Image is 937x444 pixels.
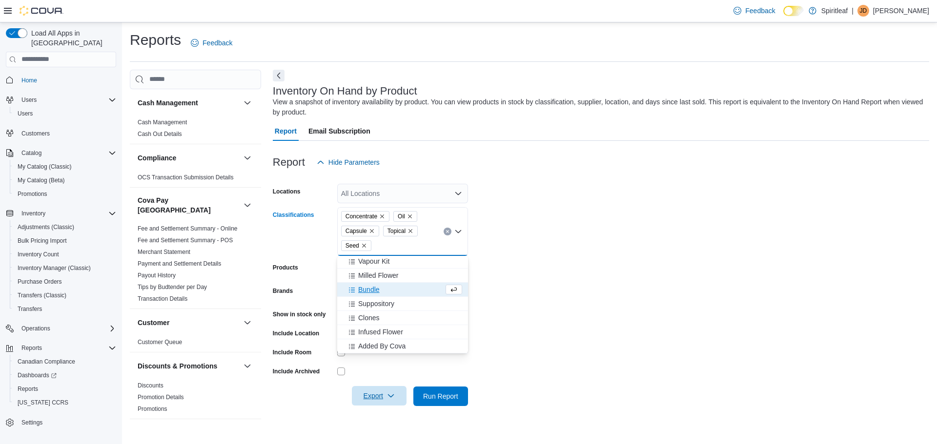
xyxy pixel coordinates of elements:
span: Email Subscription [308,121,370,141]
span: Oil [398,212,405,221]
a: Inventory Manager (Classic) [14,262,95,274]
span: Canadian Compliance [14,356,116,367]
button: Bulk Pricing Import [10,234,120,248]
button: Suppository [337,297,468,311]
button: Remove Concentrate from selection in this group [379,213,385,219]
a: OCS Transaction Submission Details [138,174,234,181]
button: Remove Seed from selection in this group [361,243,367,249]
p: | [852,5,854,17]
button: Next [273,70,285,81]
span: My Catalog (Beta) [14,174,116,186]
span: Purchase Orders [14,276,116,288]
label: Products [273,264,298,271]
h3: Cash Management [138,98,198,108]
button: Settings [2,415,120,429]
span: Clones [358,313,380,323]
div: Compliance [130,172,261,187]
label: Locations [273,188,301,195]
span: Adjustments (Classic) [14,221,116,233]
p: Spiritleaf [821,5,848,17]
button: Customer [242,317,253,328]
span: Transfers (Classic) [14,290,116,301]
a: Settings [18,417,46,428]
p: [PERSON_NAME] [873,5,929,17]
button: Remove Topical from selection in this group [407,228,413,234]
span: Oil [393,211,417,222]
span: Dashboards [18,371,57,379]
button: Reports [18,342,46,354]
button: Hide Parameters [313,153,384,172]
button: Milled Flower [337,269,468,283]
button: Compliance [138,153,240,163]
button: Canadian Compliance [10,355,120,368]
span: Suppository [358,299,394,309]
span: Fee and Settlement Summary - Online [138,225,238,232]
a: Users [14,108,37,119]
button: Infused Flower [337,325,468,339]
label: Show in stock only [273,310,326,318]
div: Discounts & Promotions [130,380,261,419]
a: Dashboards [10,368,120,382]
button: Reports [2,341,120,355]
a: [US_STATE] CCRS [14,397,72,408]
span: Capsule [346,226,367,236]
span: Customers [18,127,116,139]
h3: Compliance [138,153,176,163]
button: Cash Management [138,98,240,108]
a: Tips by Budtender per Day [138,284,207,290]
a: Cash Out Details [138,131,182,137]
div: View a snapshot of inventory availability by product. You can view products in stock by classific... [273,97,924,117]
label: Brands [273,287,293,295]
span: Customers [21,130,50,137]
span: Topical [383,226,418,236]
span: Capsule [341,226,379,236]
span: My Catalog (Classic) [14,161,116,173]
span: Inventory Count [14,249,116,260]
span: Vapour Kit [358,256,389,266]
span: Cash Management [138,118,187,126]
button: Promotions [10,187,120,201]
span: JD [860,5,867,17]
a: Merchant Statement [138,249,190,255]
span: Report [275,121,297,141]
button: My Catalog (Classic) [10,160,120,174]
button: Transfers [10,302,120,316]
a: Purchase Orders [14,276,66,288]
span: Concentrate [346,212,377,221]
h3: Discounts & Promotions [138,361,217,371]
button: Customer [138,318,240,328]
span: Catalog [18,147,116,159]
span: Reports [21,344,42,352]
span: Transfers (Classic) [18,291,66,299]
a: My Catalog (Beta) [14,174,69,186]
input: Dark Mode [783,6,804,16]
a: Adjustments (Classic) [14,221,78,233]
span: Load All Apps in [GEOGRAPHIC_DATA] [27,28,116,48]
button: Purchase Orders [10,275,120,289]
span: Seed [346,241,359,251]
span: Payout History [138,271,176,279]
a: Customer Queue [138,339,182,346]
span: Seed [341,240,371,251]
span: Milled Flower [358,270,398,280]
button: Adjustments (Classic) [10,220,120,234]
span: Promotions [138,405,167,413]
span: [US_STATE] CCRS [18,399,68,406]
button: Discounts & Promotions [242,360,253,372]
span: Run Report [423,391,458,401]
span: Users [14,108,116,119]
button: Inventory Manager (Classic) [10,261,120,275]
label: Include Archived [273,367,320,375]
button: Inventory [18,208,49,219]
button: Clones [337,311,468,325]
h3: Customer [138,318,169,328]
span: Tips by Budtender per Day [138,283,207,291]
span: Promotion Details [138,393,184,401]
button: Home [2,73,120,87]
span: Operations [18,323,116,334]
a: Discounts [138,382,163,389]
span: Topical [387,226,406,236]
span: Home [21,77,37,84]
